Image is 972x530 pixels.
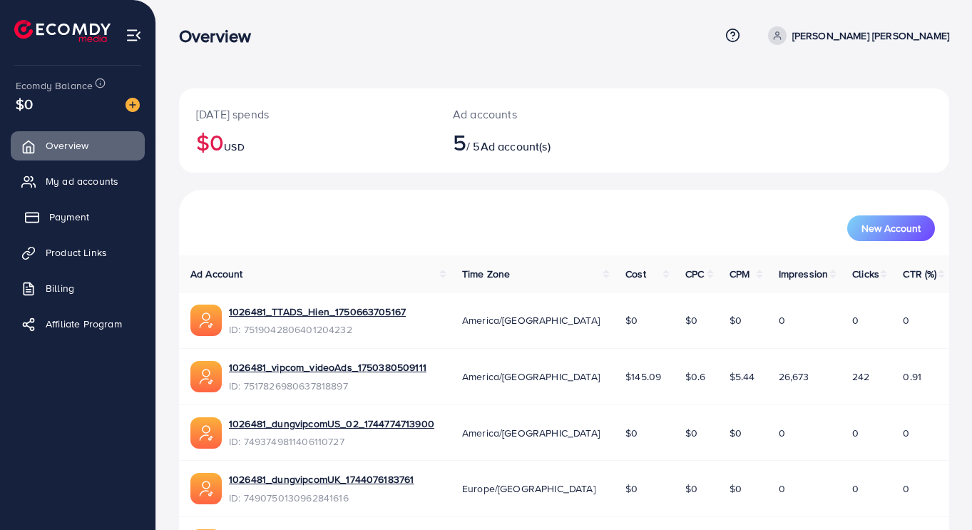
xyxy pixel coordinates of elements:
[861,223,921,233] span: New Account
[903,313,909,327] span: 0
[453,106,611,123] p: Ad accounts
[903,267,936,281] span: CTR (%)
[224,140,244,154] span: USD
[481,138,551,154] span: Ad account(s)
[462,313,600,327] span: America/[GEOGRAPHIC_DATA]
[126,98,140,112] img: image
[730,267,750,281] span: CPM
[190,473,222,504] img: ic-ads-acc.e4c84228.svg
[229,434,434,449] span: ID: 7493749811406110727
[779,426,785,440] span: 0
[852,426,859,440] span: 0
[190,361,222,392] img: ic-ads-acc.e4c84228.svg
[196,128,419,156] h2: $0
[11,167,145,195] a: My ad accounts
[11,131,145,160] a: Overview
[852,370,869,384] span: 242
[730,313,742,327] span: $0
[16,93,33,114] span: $0
[229,379,426,393] span: ID: 7517826980637818897
[779,481,785,496] span: 0
[462,370,600,384] span: America/[GEOGRAPHIC_DATA]
[16,78,93,93] span: Ecomdy Balance
[779,370,809,384] span: 26,673
[49,210,89,224] span: Payment
[190,417,222,449] img: ic-ads-acc.e4c84228.svg
[46,281,74,295] span: Billing
[196,106,419,123] p: [DATE] spends
[229,491,414,505] span: ID: 7490750130962841616
[46,174,118,188] span: My ad accounts
[190,267,243,281] span: Ad Account
[46,245,107,260] span: Product Links
[685,313,697,327] span: $0
[903,370,921,384] span: 0.91
[685,267,704,281] span: CPC
[625,481,638,496] span: $0
[179,26,262,46] h3: Overview
[462,481,595,496] span: Europe/[GEOGRAPHIC_DATA]
[46,138,88,153] span: Overview
[730,481,742,496] span: $0
[903,481,909,496] span: 0
[126,27,142,44] img: menu
[11,203,145,231] a: Payment
[685,370,706,384] span: $0.6
[462,426,600,440] span: America/[GEOGRAPHIC_DATA]
[911,466,961,519] iframe: Chat
[11,310,145,338] a: Affiliate Program
[229,360,426,374] a: 1026481_vipcom_videoAds_1750380509111
[685,481,697,496] span: $0
[462,267,510,281] span: Time Zone
[730,426,742,440] span: $0
[14,20,111,42] img: logo
[847,215,935,241] button: New Account
[11,238,145,267] a: Product Links
[779,267,829,281] span: Impression
[625,370,661,384] span: $145.09
[852,481,859,496] span: 0
[229,417,434,431] a: 1026481_dungvipcomUS_02_1744774713900
[852,267,879,281] span: Clicks
[625,267,646,281] span: Cost
[46,317,122,331] span: Affiliate Program
[453,126,466,158] span: 5
[625,313,638,327] span: $0
[190,305,222,336] img: ic-ads-acc.e4c84228.svg
[229,322,406,337] span: ID: 7519042806401204232
[779,313,785,327] span: 0
[11,274,145,302] a: Billing
[730,370,755,384] span: $5.44
[685,426,697,440] span: $0
[903,426,909,440] span: 0
[762,26,949,45] a: [PERSON_NAME] [PERSON_NAME]
[229,305,406,319] a: 1026481_TTADS_Hien_1750663705167
[625,426,638,440] span: $0
[229,472,414,486] a: 1026481_dungvipcomUK_1744076183761
[453,128,611,156] h2: / 5
[852,313,859,327] span: 0
[792,27,949,44] p: [PERSON_NAME] [PERSON_NAME]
